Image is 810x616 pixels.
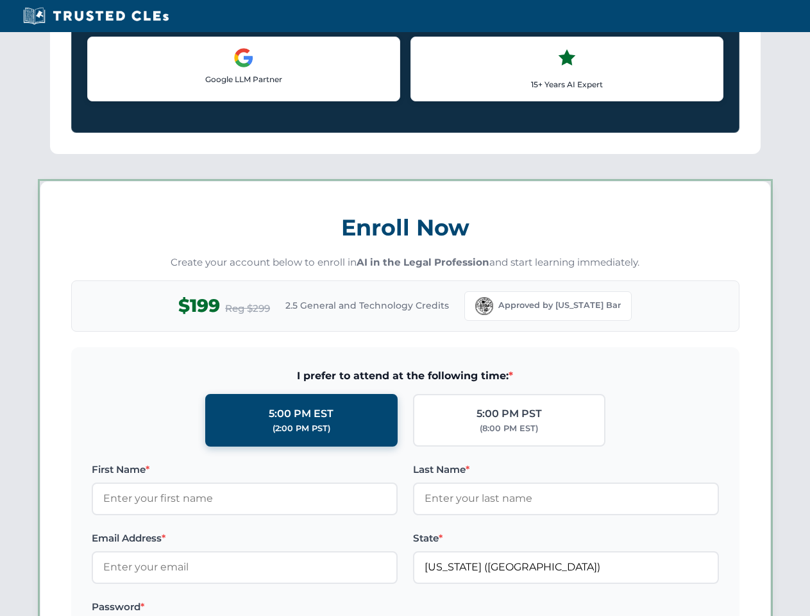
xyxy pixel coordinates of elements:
p: Create your account below to enroll in and start learning immediately. [71,255,739,270]
img: Florida Bar [475,297,493,315]
div: (8:00 PM EST) [480,422,538,435]
h3: Enroll Now [71,207,739,248]
div: 5:00 PM EST [269,406,333,422]
strong: AI in the Legal Profession [357,256,489,268]
label: Email Address [92,531,398,546]
p: Google LLM Partner [98,73,389,85]
label: Password [92,599,398,615]
label: State [413,531,719,546]
div: 5:00 PM PST [477,406,542,422]
div: (2:00 PM PST) [273,422,330,435]
span: I prefer to attend at the following time: [92,368,719,384]
label: Last Name [413,462,719,477]
label: First Name [92,462,398,477]
input: Florida (FL) [413,551,719,583]
p: 15+ Years AI Expert [421,78,713,90]
input: Enter your email [92,551,398,583]
img: Google [233,47,254,68]
span: $199 [178,291,220,320]
input: Enter your first name [92,483,398,515]
img: Trusted CLEs [19,6,173,26]
input: Enter your last name [413,483,719,515]
span: 2.5 General and Technology Credits [285,298,449,312]
span: Reg $299 [225,301,270,316]
span: Approved by [US_STATE] Bar [498,299,621,312]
